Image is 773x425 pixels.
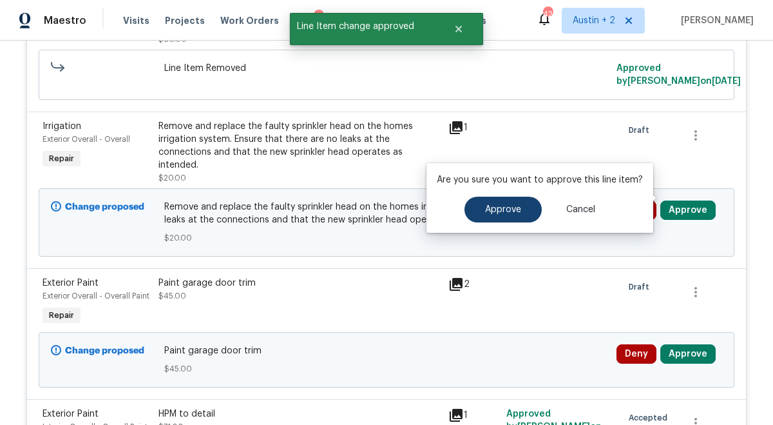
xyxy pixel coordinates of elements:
span: Draft [629,124,654,137]
span: Austin + 2 [573,14,615,27]
button: Cancel [546,197,616,222]
span: [DATE] [712,77,741,86]
div: 42 [543,8,552,21]
span: Remove and replace the faulty sprinkler head on the homes irrigation system. Ensure that there ar... [164,201,609,226]
span: Exterior Overall - Overall [43,135,130,143]
span: $45.00 [164,362,609,375]
span: Maestro [44,14,86,27]
span: $45.00 [158,292,186,300]
div: HPM to detail [158,408,441,420]
span: Exterior Overall - Overall Paint [43,292,149,300]
div: 1 [448,120,499,135]
span: Repair [44,309,79,322]
span: Approve [485,205,521,215]
button: Deny [616,344,656,364]
span: Paint garage door trim [164,344,609,357]
span: [PERSON_NAME] [676,14,754,27]
span: Projects [165,14,205,27]
button: Approve [660,201,716,220]
div: 1 [314,10,324,23]
span: Line Item change approved [290,13,437,40]
span: Accepted [629,411,673,424]
button: Close [437,16,480,42]
span: Exterior Paint [43,410,99,419]
span: Irrigation [43,122,81,131]
span: Visits [123,14,149,27]
p: Are you sure you want to approve this line item? [437,173,643,186]
button: Approve [464,197,542,222]
span: Line Item Removed [164,62,609,75]
span: Draft [629,281,654,293]
span: Cancel [566,205,595,215]
b: Change proposed [65,203,144,212]
div: Paint garage door trim [158,277,441,290]
button: Approve [660,344,716,364]
div: 1 [448,408,499,423]
span: Repair [44,152,79,165]
span: Work Orders [220,14,279,27]
b: Change proposed [65,346,144,355]
div: Remove and replace the faulty sprinkler head on the homes irrigation system. Ensure that there ar... [158,120,441,172]
span: $20.00 [158,174,186,182]
span: $20.00 [164,232,609,244]
span: Exterior Paint [43,279,99,288]
div: 2 [448,277,499,292]
span: Approved by [PERSON_NAME] on [616,64,741,86]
